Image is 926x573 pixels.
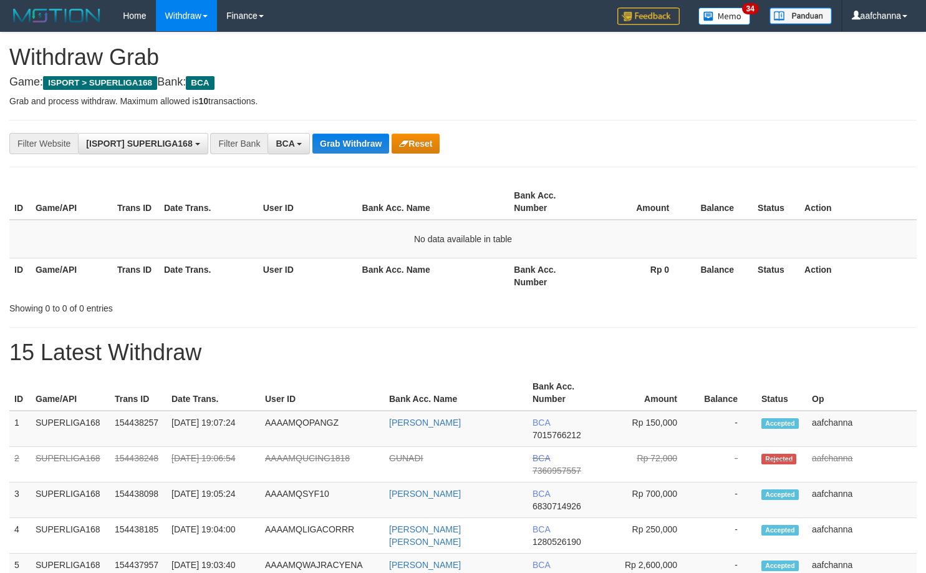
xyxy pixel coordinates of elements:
td: - [696,482,756,518]
th: ID [9,184,31,220]
th: User ID [260,375,384,411]
th: Game/API [31,258,112,293]
th: Bank Acc. Name [357,258,509,293]
span: [ISPORT] SUPERLIGA168 [86,139,192,149]
th: Amount [591,184,688,220]
th: Trans ID [112,258,159,293]
th: Rp 0 [591,258,688,293]
td: SUPERLIGA168 [31,482,110,518]
th: Bank Acc. Number [528,375,604,411]
img: Button%20Memo.svg [698,7,751,25]
span: Rejected [761,454,796,464]
a: [PERSON_NAME] [389,489,461,499]
button: Grab Withdraw [312,134,389,154]
td: 1 [9,411,31,447]
th: Status [756,375,807,411]
span: BCA [533,453,550,463]
span: Copy 7360957557 to clipboard [533,466,581,476]
td: AAAAMQSYF10 [260,482,384,518]
td: 3 [9,482,31,518]
span: Accepted [761,561,799,571]
span: BCA [533,489,550,499]
td: Rp 700,000 [604,482,696,518]
td: 154438248 [110,447,166,482]
td: 154438098 [110,482,166,518]
td: aafchanna [807,518,917,554]
td: - [696,447,756,482]
p: Grab and process withdraw. Maximum allowed is transactions. [9,95,917,107]
td: SUPERLIGA168 [31,518,110,554]
td: [DATE] 19:05:24 [166,482,260,518]
td: - [696,411,756,447]
td: 154438185 [110,518,166,554]
h1: Withdraw Grab [9,45,917,70]
span: Accepted [761,489,799,500]
img: MOTION_logo.png [9,6,104,25]
span: Copy 6830714926 to clipboard [533,501,581,511]
td: [DATE] 19:04:00 [166,518,260,554]
span: BCA [533,560,550,570]
td: No data available in table [9,220,917,258]
td: 154438257 [110,411,166,447]
th: Action [799,184,917,220]
th: Balance [688,184,753,220]
td: Rp 250,000 [604,518,696,554]
th: Status [753,258,799,293]
th: Date Trans. [166,375,260,411]
td: aafchanna [807,411,917,447]
td: AAAAMQUCING1818 [260,447,384,482]
span: ISPORT > SUPERLIGA168 [43,76,157,90]
td: SUPERLIGA168 [31,447,110,482]
th: ID [9,375,31,411]
a: [PERSON_NAME] [389,418,461,428]
span: BCA [533,418,550,428]
th: Bank Acc. Number [509,258,591,293]
th: User ID [258,184,357,220]
div: Filter Bank [210,133,268,154]
th: Bank Acc. Name [384,375,528,411]
a: [PERSON_NAME] [389,560,461,570]
a: [PERSON_NAME] [PERSON_NAME] [389,524,461,547]
th: Date Trans. [159,258,258,293]
span: Copy 1280526190 to clipboard [533,537,581,547]
th: ID [9,258,31,293]
td: AAAAMQLIGACORRR [260,518,384,554]
th: Trans ID [110,375,166,411]
th: Op [807,375,917,411]
th: Action [799,258,917,293]
span: Copy 7015766212 to clipboard [533,430,581,440]
th: Balance [688,258,753,293]
th: Date Trans. [159,184,258,220]
div: Showing 0 to 0 of 0 entries [9,297,377,315]
span: BCA [533,524,550,534]
th: Amount [604,375,696,411]
span: Accepted [761,418,799,429]
th: Bank Acc. Name [357,184,509,220]
th: Trans ID [112,184,159,220]
strong: 10 [198,96,208,106]
td: Rp 72,000 [604,447,696,482]
a: GUNADI [389,453,423,463]
th: Bank Acc. Number [509,184,591,220]
div: Filter Website [9,133,78,154]
td: - [696,518,756,554]
th: Game/API [31,184,112,220]
td: 2 [9,447,31,482]
th: Balance [696,375,756,411]
td: AAAAMQOPANGZ [260,411,384,447]
td: SUPERLIGA168 [31,411,110,447]
span: BCA [186,76,214,90]
span: Accepted [761,525,799,536]
td: aafchanna [807,447,917,482]
td: [DATE] 19:07:24 [166,411,260,447]
h4: Game: Bank: [9,76,917,89]
button: Reset [392,134,440,154]
th: User ID [258,258,357,293]
img: panduan.png [769,7,832,24]
span: BCA [276,139,294,149]
th: Status [753,184,799,220]
td: 4 [9,518,31,554]
img: Feedback.jpg [617,7,680,25]
td: Rp 150,000 [604,411,696,447]
td: aafchanna [807,482,917,518]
